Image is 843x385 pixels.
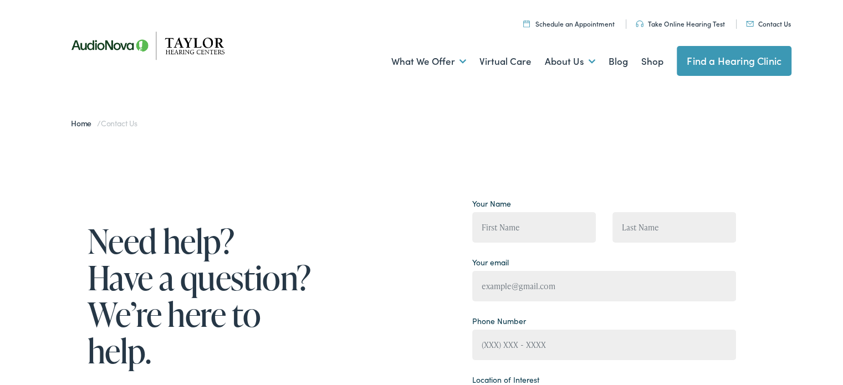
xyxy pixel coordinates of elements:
[71,116,137,127] span: /
[88,221,315,367] h1: Need help? Have a question? We’re here to help.
[612,211,736,241] input: Last Name
[609,39,628,80] a: Blog
[636,19,643,25] img: utility icon
[479,39,532,80] a: Virtual Care
[472,255,509,266] label: Your email
[641,39,663,80] a: Shop
[545,39,595,80] a: About Us
[472,269,736,300] input: example@gmail.com
[71,116,97,127] a: Home
[636,17,725,27] a: Take Online Hearing Test
[677,44,791,74] a: Find a Hearing Clinic
[746,17,791,27] a: Contact Us
[472,328,736,358] input: (XXX) XXX - XXXX
[523,17,615,27] a: Schedule an Appointment
[472,372,539,384] label: Location of Interest
[391,39,466,80] a: What We Offer
[101,116,137,127] span: Contact Us
[472,211,596,241] input: First Name
[746,19,754,25] img: utility icon
[472,196,511,208] label: Your Name
[523,18,530,25] img: utility icon
[472,314,526,325] label: Phone Number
